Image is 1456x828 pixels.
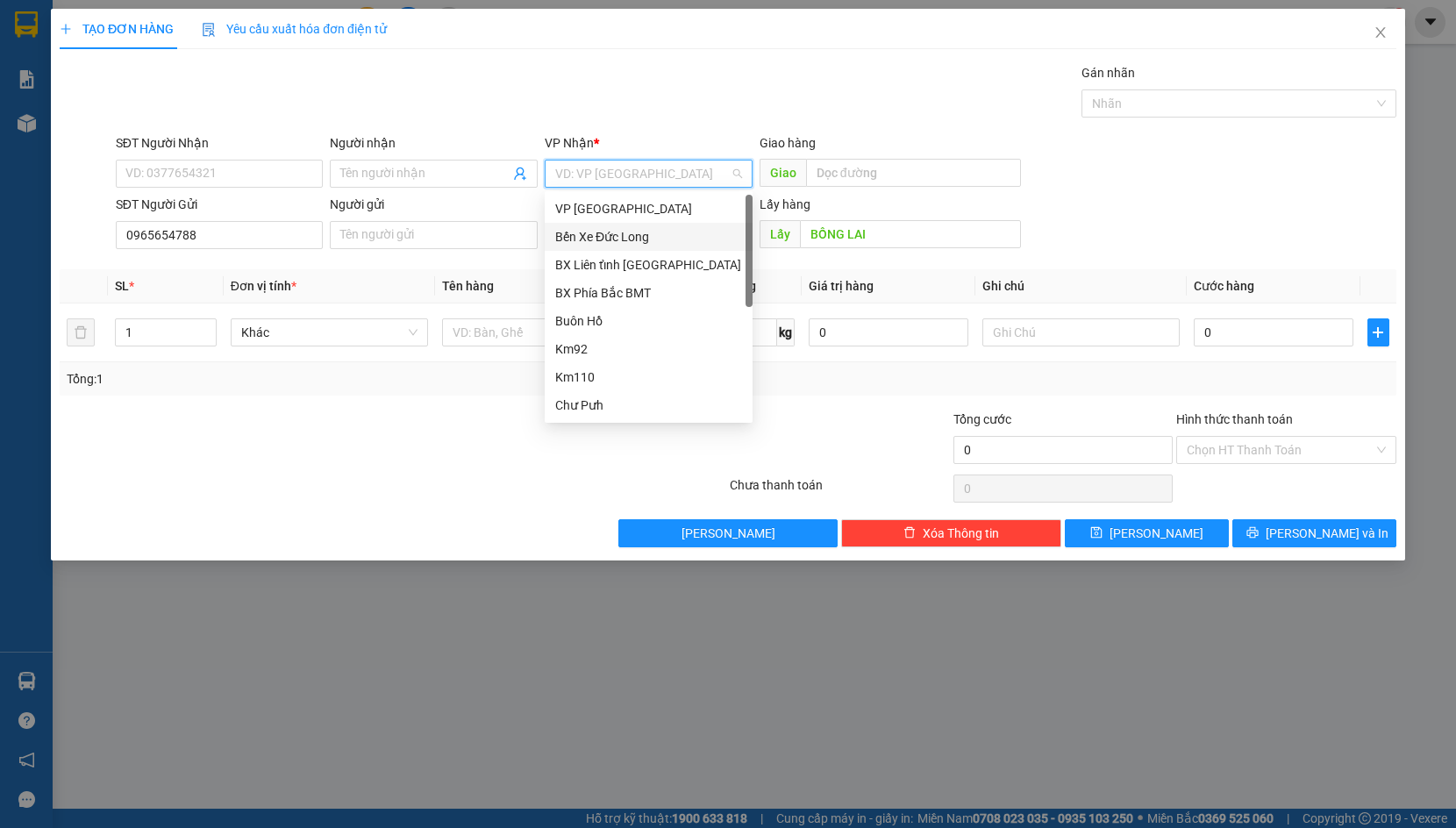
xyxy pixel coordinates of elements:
span: Giá trị hàng [809,279,874,293]
input: Dọc đường [806,159,1021,187]
button: printer[PERSON_NAME] và In [1232,519,1396,547]
div: VP Đà Lạt [545,195,753,223]
label: Hình thức thanh toán [1176,412,1293,426]
div: SĐT Người Gửi [116,195,324,214]
span: Lấy [760,220,800,248]
span: plus [1368,325,1388,339]
span: TẠO ĐƠN HÀNG [60,22,174,36]
label: Gán nhãn [1081,66,1135,80]
div: Km110 [545,363,753,391]
div: Chư Pưh [545,391,753,419]
button: plus [1367,318,1389,346]
span: delete [903,526,916,540]
span: Cước hàng [1194,279,1254,293]
div: Buôn Hồ [555,311,742,331]
span: user-add [513,167,527,181]
div: Người gửi [330,195,538,214]
span: VP Nhận [545,136,594,150]
div: Chư Pưh [555,396,742,415]
span: kg [777,318,795,346]
span: Khác [241,319,418,346]
span: save [1090,526,1103,540]
div: SĐT Người Nhận [116,133,324,153]
input: Dọc đường [800,220,1021,248]
button: delete [67,318,95,346]
img: icon [202,23,216,37]
span: Giao [760,159,806,187]
span: SL [115,279,129,293]
input: Ghi Chú [982,318,1181,346]
span: Tên hàng [442,279,494,293]
div: BX Phía Bắc BMT [555,283,742,303]
div: Km92 [545,335,753,363]
span: [PERSON_NAME] và In [1266,524,1388,543]
div: VP [GEOGRAPHIC_DATA] [555,199,742,218]
div: Bến Xe Đức Long [555,227,742,246]
span: Giao hàng [760,136,816,150]
span: Tổng cước [953,412,1011,426]
div: Người nhận [330,133,538,153]
span: plus [60,23,72,35]
span: [PERSON_NAME] [682,524,775,543]
span: Yêu cầu xuất hóa đơn điện tử [202,22,387,36]
div: Bến Xe Đức Long [545,223,753,251]
div: BX Phía Bắc BMT [545,279,753,307]
button: [PERSON_NAME] [618,519,839,547]
button: save[PERSON_NAME] [1065,519,1229,547]
span: Đơn vị tính [231,279,296,293]
input: 0 [809,318,968,346]
button: deleteXóa Thông tin [841,519,1061,547]
span: close [1374,25,1388,39]
div: BX Liên tỉnh Đà Lạt [545,251,753,279]
span: [PERSON_NAME] [1110,524,1203,543]
div: Km110 [555,368,742,387]
span: Xóa Thông tin [923,524,999,543]
div: Tổng: 1 [67,369,562,389]
div: Km92 [555,339,742,359]
div: Buôn Hồ [545,307,753,335]
button: Close [1356,9,1405,58]
div: BX Liên tỉnh [GEOGRAPHIC_DATA] [555,255,742,275]
input: VD: Bàn, Ghế [442,318,640,346]
div: Chưa thanh toán [728,475,952,506]
th: Ghi chú [975,269,1188,303]
span: printer [1246,526,1259,540]
span: Lấy hàng [760,197,810,211]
